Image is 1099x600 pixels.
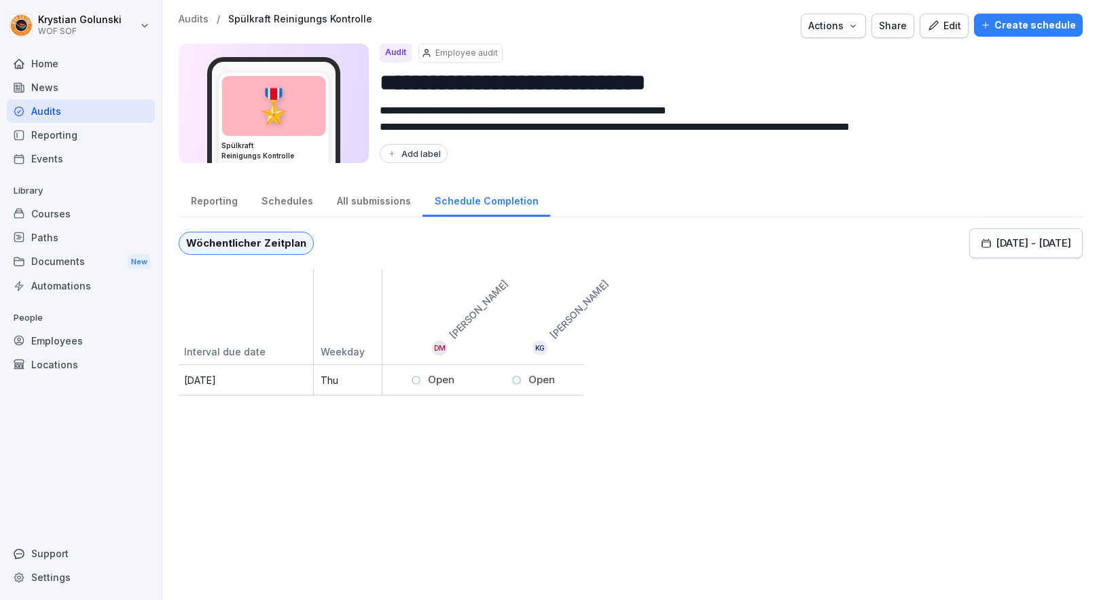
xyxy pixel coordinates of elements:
p: [PERSON_NAME] [446,277,510,341]
div: Audit [380,43,412,63]
p: Interval due date [179,345,306,364]
div: Actions [808,18,859,33]
p: [PERSON_NAME] [546,277,611,341]
a: Paths [7,226,155,249]
div: Add label [386,148,441,159]
a: Locations [7,353,155,376]
button: Actions [801,14,866,38]
a: Reporting [179,182,249,217]
button: Share [871,14,914,38]
a: All submissions [325,182,422,217]
a: Home [7,52,155,75]
div: Open [511,372,555,388]
div: [DATE] - [DATE] [981,236,1071,251]
div: KG [533,340,547,355]
a: Reporting [7,123,155,147]
div: 🎖️ [222,76,325,136]
div: Edit [927,18,961,33]
div: Share [879,18,907,33]
div: Thu [179,364,382,395]
p: Library [7,180,155,202]
p: People [7,307,155,329]
div: Wöchentlicher Zeitplan [179,232,314,255]
button: [DATE] - [DATE] [969,228,1083,258]
p: [DATE] [179,373,306,387]
button: Create schedule [974,14,1083,37]
a: Employees [7,329,155,353]
a: Schedules [249,182,325,217]
a: Audits [179,14,209,25]
div: New [128,254,151,270]
a: Courses [7,202,155,226]
a: Automations [7,274,155,298]
p: / [217,14,220,25]
a: Spülkraft Reinigungs Kontrolle [228,14,372,25]
p: WOF SOF [38,27,122,36]
div: Documents [7,249,155,275]
button: Edit [920,14,969,38]
a: Audits [7,99,155,123]
button: Add label [380,144,448,163]
a: Settings [7,565,155,589]
h3: Spülkraft Reinigungs Kontrolle [221,141,326,161]
a: DocumentsNew [7,249,155,275]
a: Events [7,147,155,171]
div: Support [7,542,155,565]
p: Krystian Golunski [38,14,122,26]
a: News [7,75,155,99]
a: Schedule Completion [422,182,550,217]
div: Create schedule [981,18,1076,33]
p: Weekday [321,345,382,364]
p: Employee audit [435,47,498,59]
div: DM [432,340,447,355]
div: Open [411,372,454,388]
